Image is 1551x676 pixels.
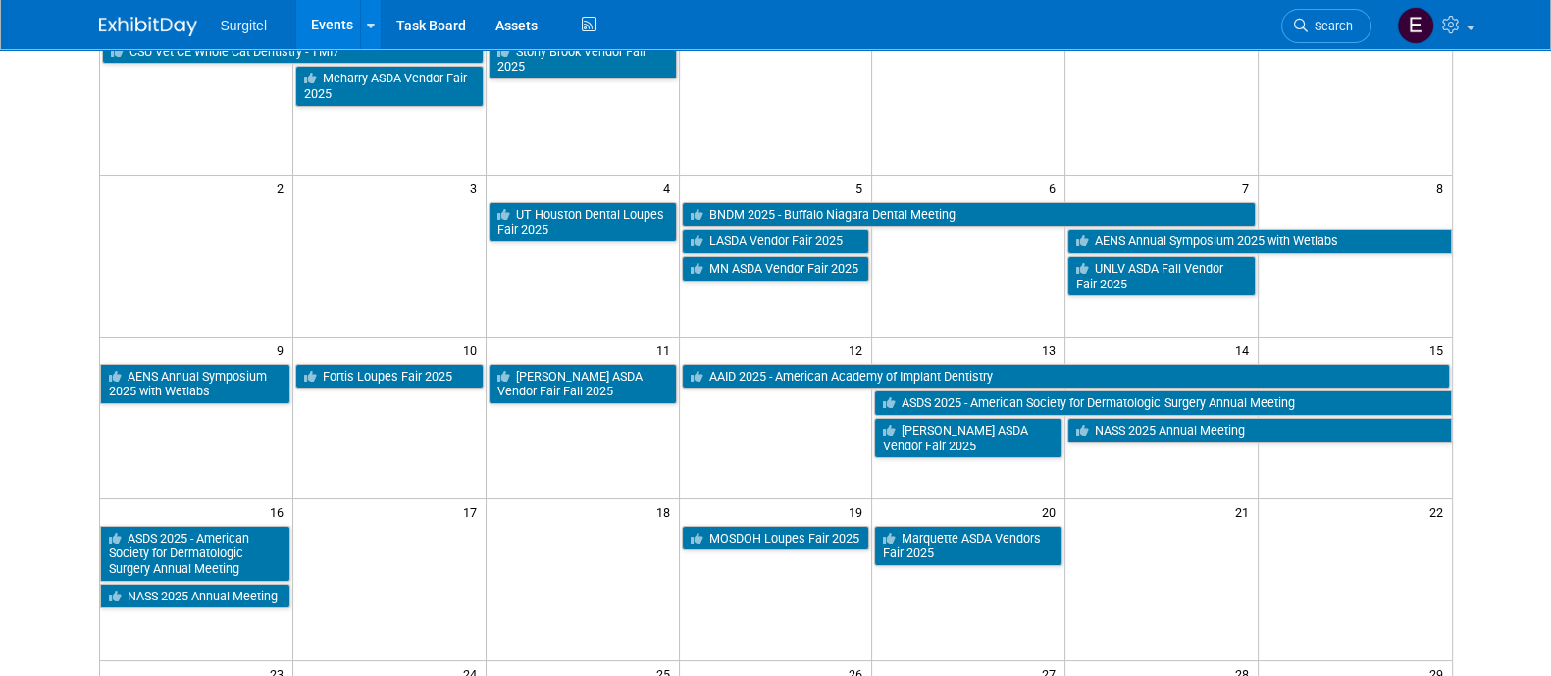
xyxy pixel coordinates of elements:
[268,499,292,524] span: 16
[100,526,290,582] a: ASDS 2025 - American Society for Dermatologic Surgery Annual Meeting
[221,18,267,33] span: Surgitel
[682,229,870,254] a: LASDA Vendor Fair 2025
[682,526,870,551] a: MOSDOH Loupes Fair 2025
[682,256,870,282] a: MN ASDA Vendor Fair 2025
[1434,176,1452,200] span: 8
[489,364,677,404] a: [PERSON_NAME] ASDA Vendor Fair Fall 2025
[275,338,292,362] span: 9
[1427,499,1452,524] span: 22
[1233,499,1258,524] span: 21
[654,499,679,524] span: 18
[102,39,484,65] a: CSU Vet CE Whole Cat Dentistry - TMI7
[874,526,1062,566] a: Marquette ASDA Vendors Fair 2025
[1067,418,1451,443] a: NASS 2025 Annual Meeting
[468,176,486,200] span: 3
[847,499,871,524] span: 19
[100,584,290,609] a: NASS 2025 Annual Meeting
[1040,499,1064,524] span: 20
[1427,338,1452,362] span: 15
[461,499,486,524] span: 17
[489,39,677,79] a: Stony Brook Vendor Fair 2025
[682,202,1257,228] a: BNDM 2025 - Buffalo Niagara Dental Meeting
[1308,19,1353,33] span: Search
[874,390,1451,416] a: ASDS 2025 - American Society for Dermatologic Surgery Annual Meeting
[1240,176,1258,200] span: 7
[847,338,871,362] span: 12
[1281,9,1371,43] a: Search
[654,338,679,362] span: 11
[874,418,1062,458] a: [PERSON_NAME] ASDA Vendor Fair 2025
[99,17,197,36] img: ExhibitDay
[1397,7,1434,44] img: Event Coordinator
[461,338,486,362] span: 10
[1067,229,1451,254] a: AENS Annual Symposium 2025 with Wetlabs
[489,202,677,242] a: UT Houston Dental Loupes Fair 2025
[295,66,484,106] a: Meharry ASDA Vendor Fair 2025
[100,364,290,404] a: AENS Annual Symposium 2025 with Wetlabs
[295,364,484,390] a: Fortis Loupes Fair 2025
[1067,256,1256,296] a: UNLV ASDA Fall Vendor Fair 2025
[682,364,1450,390] a: AAID 2025 - American Academy of Implant Dentistry
[661,176,679,200] span: 4
[1047,176,1064,200] span: 6
[1233,338,1258,362] span: 14
[275,176,292,200] span: 2
[1040,338,1064,362] span: 13
[853,176,871,200] span: 5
